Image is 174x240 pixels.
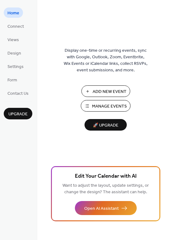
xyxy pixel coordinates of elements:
[7,23,24,30] span: Connect
[4,108,32,119] button: Upgrade
[7,50,21,57] span: Design
[4,88,32,98] a: Contact Us
[4,34,23,45] a: Views
[4,74,21,85] a: Form
[4,21,28,31] a: Connect
[81,100,130,112] button: Manage Events
[4,7,23,18] a: Home
[4,48,25,58] a: Design
[64,47,148,74] span: Display one-time or recurring events, sync with Google, Outlook, Zoom, Eventbrite, Wix Events or ...
[4,61,27,71] a: Settings
[7,64,24,70] span: Settings
[7,10,19,17] span: Home
[84,205,119,212] span: Open AI Assistant
[75,201,137,215] button: Open AI Assistant
[88,121,123,130] span: 🚀 Upgrade
[62,181,149,196] span: Want to adjust the layout, update settings, or change the design? The assistant can help.
[85,119,127,131] button: 🚀 Upgrade
[75,172,137,181] span: Edit Your Calendar with AI
[7,77,17,84] span: Form
[81,85,130,97] button: Add New Event
[8,111,28,118] span: Upgrade
[7,37,19,43] span: Views
[7,90,29,97] span: Contact Us
[92,103,127,110] span: Manage Events
[93,89,126,95] span: Add New Event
